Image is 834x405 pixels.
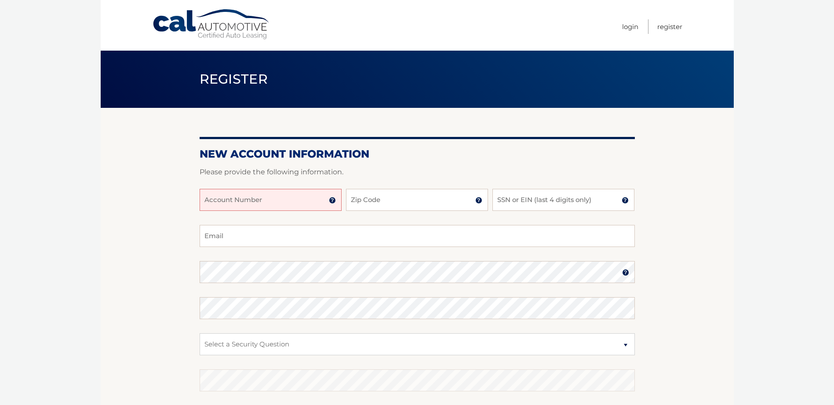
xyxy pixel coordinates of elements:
[200,71,268,87] span: Register
[200,166,635,178] p: Please provide the following information.
[152,9,271,40] a: Cal Automotive
[200,147,635,161] h2: New Account Information
[200,189,342,211] input: Account Number
[475,197,482,204] img: tooltip.svg
[622,19,638,34] a: Login
[492,189,634,211] input: SSN or EIN (last 4 digits only)
[329,197,336,204] img: tooltip.svg
[346,189,488,211] input: Zip Code
[622,269,629,276] img: tooltip.svg
[657,19,682,34] a: Register
[622,197,629,204] img: tooltip.svg
[200,225,635,247] input: Email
